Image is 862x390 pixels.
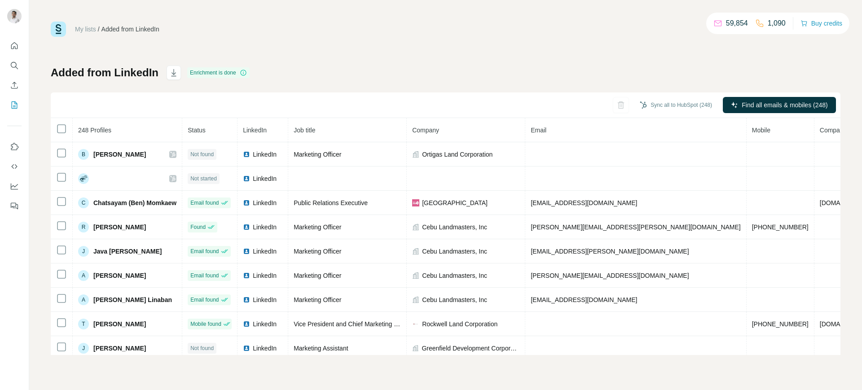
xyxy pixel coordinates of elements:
[101,25,159,34] div: Added from LinkedIn
[422,344,519,353] span: Greenfield Development Corporation
[51,22,66,37] img: Surfe Logo
[78,270,89,281] div: A
[294,223,341,231] span: Marketing Officer
[7,178,22,194] button: Dashboard
[51,66,158,80] h1: Added from LinkedIn
[800,17,842,30] button: Buy credits
[75,26,96,33] a: My lists
[190,320,221,328] span: Mobile found
[190,223,206,231] span: Found
[723,97,836,113] button: Find all emails & mobiles (248)
[253,295,277,304] span: LinkedIn
[78,343,89,354] div: J
[190,344,214,352] span: Not found
[93,271,146,280] span: [PERSON_NAME]
[768,18,786,29] p: 1,090
[253,174,277,183] span: LinkedIn
[253,344,277,353] span: LinkedIn
[93,223,146,232] span: [PERSON_NAME]
[294,272,341,279] span: Marketing Officer
[253,198,277,207] span: LinkedIn
[7,57,22,74] button: Search
[7,38,22,54] button: Quick start
[726,18,748,29] p: 59,854
[7,198,22,214] button: Feedback
[187,67,250,78] div: Enrichment is done
[294,151,341,158] span: Marketing Officer
[253,247,277,256] span: LinkedIn
[93,150,146,159] span: [PERSON_NAME]
[412,199,419,206] img: company-logo
[190,247,219,255] span: Email found
[294,320,412,328] span: Vice President and Chief Marketing Officer
[752,320,809,328] span: [PHONE_NUMBER]
[422,271,487,280] span: Cebu Landmasters, Inc
[7,158,22,175] button: Use Surfe API
[190,272,219,280] span: Email found
[294,127,315,134] span: Job title
[78,197,89,208] div: C
[294,248,341,255] span: Marketing Officer
[7,9,22,23] img: Avatar
[633,98,718,112] button: Sync all to HubSpot (248)
[243,127,267,134] span: LinkedIn
[243,248,250,255] img: LinkedIn logo
[422,150,493,159] span: Ortigas Land Corporation
[93,247,162,256] span: Java [PERSON_NAME]
[190,175,217,183] span: Not started
[752,127,770,134] span: Mobile
[93,344,146,353] span: [PERSON_NAME]
[93,198,176,207] span: Chatsayam (Ben) Momkaew
[243,151,250,158] img: LinkedIn logo
[742,101,827,110] span: Find all emails & mobiles (248)
[294,345,348,352] span: Marketing Assistant
[243,223,250,231] img: LinkedIn logo
[531,248,689,255] span: [EMAIL_ADDRESS][PERSON_NAME][DOMAIN_NAME]
[752,223,809,231] span: [PHONE_NUMBER]
[243,320,250,328] img: LinkedIn logo
[78,127,111,134] span: 248 Profiles
[7,139,22,155] button: Use Surfe on LinkedIn
[243,296,250,303] img: LinkedIn logo
[243,199,250,206] img: LinkedIn logo
[243,272,250,279] img: LinkedIn logo
[531,199,637,206] span: [EMAIL_ADDRESS][DOMAIN_NAME]
[294,296,341,303] span: Marketing Officer
[294,199,368,206] span: Public Relations Executive
[7,97,22,113] button: My lists
[78,294,89,305] div: A
[253,150,277,159] span: LinkedIn
[93,320,146,329] span: [PERSON_NAME]
[412,127,439,134] span: Company
[422,247,487,256] span: Cebu Landmasters, Inc
[422,198,488,207] span: [GEOGRAPHIC_DATA]
[422,295,487,304] span: Cebu Landmasters, Inc
[243,175,250,182] img: LinkedIn logo
[531,223,741,231] span: [PERSON_NAME][EMAIL_ADDRESS][PERSON_NAME][DOMAIN_NAME]
[7,77,22,93] button: Enrich CSV
[98,25,100,34] li: /
[78,319,89,329] div: T
[188,127,206,134] span: Status
[78,246,89,257] div: J
[422,320,497,329] span: Rockwell Land Corporation
[422,223,487,232] span: Cebu Landmasters, Inc
[93,295,172,304] span: [PERSON_NAME] Linaban
[253,223,277,232] span: LinkedIn
[531,296,637,303] span: [EMAIL_ADDRESS][DOMAIN_NAME]
[78,222,89,232] div: R
[253,320,277,329] span: LinkedIn
[190,199,219,207] span: Email found
[412,320,419,328] img: company-logo
[190,150,214,158] span: Not found
[531,272,689,279] span: [PERSON_NAME][EMAIL_ADDRESS][DOMAIN_NAME]
[253,271,277,280] span: LinkedIn
[243,345,250,352] img: LinkedIn logo
[78,149,89,160] div: B
[531,127,546,134] span: Email
[190,296,219,304] span: Email found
